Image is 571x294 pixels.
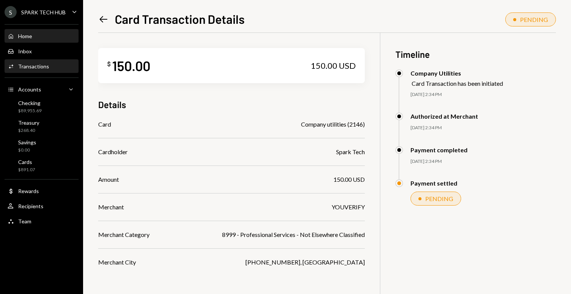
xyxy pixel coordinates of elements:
div: Cardholder [98,147,128,156]
div: YOUVERIFY [332,203,365,212]
div: Company utilities (2146) [301,120,365,129]
div: Merchant Category [98,230,150,239]
div: Treasury [18,119,39,126]
div: $89,955.69 [18,108,42,114]
div: Merchant City [98,258,136,267]
div: Transactions [18,63,49,70]
a: Recipients [5,199,79,213]
div: Payment completed [411,146,468,153]
a: Checking$89,955.69 [5,97,79,116]
a: Savings$0.00 [5,137,79,155]
a: Transactions [5,59,79,73]
div: 8999 - Professional Services - Not Elsewhere Classified [222,230,365,239]
div: [DATE] 2:34 PM [411,158,556,165]
div: Savings [18,139,36,145]
div: Cards [18,159,35,165]
div: [DATE] 2:34 PM [411,125,556,131]
h1: Card Transaction Details [115,11,245,26]
a: Accounts [5,82,79,96]
a: Cards$891.07 [5,156,79,175]
h3: Details [98,98,126,111]
div: Spark Tech [336,147,365,156]
a: Treasury$268.40 [5,117,79,135]
div: $268.40 [18,127,39,134]
div: Accounts [18,86,41,93]
h3: Timeline [395,48,556,60]
div: Merchant [98,203,124,212]
div: [DATE] 2:34 PM [411,91,556,98]
div: Inbox [18,48,32,54]
div: Team [18,218,31,224]
div: Home [18,33,32,39]
a: Rewards [5,184,79,198]
div: S [5,6,17,18]
div: Recipients [18,203,43,209]
div: SPARK TECH HUB [21,9,66,15]
div: Authorized at Merchant [411,113,478,120]
div: Checking [18,100,42,106]
a: Team [5,214,79,228]
div: PENDING [520,16,548,23]
div: Payment settled [411,179,457,187]
div: $891.07 [18,167,35,173]
a: Inbox [5,44,79,58]
div: [PHONE_NUMBER], [GEOGRAPHIC_DATA] [245,258,365,267]
div: Amount [98,175,119,184]
div: 150.00 USD [311,60,356,71]
div: PENDING [425,195,453,202]
div: Card [98,120,111,129]
a: Home [5,29,79,43]
div: $0.00 [18,147,36,153]
div: Rewards [18,188,39,194]
div: 150.00 [112,57,150,74]
div: $ [107,60,111,68]
div: Card Transaction has been initiated [412,80,503,87]
div: Company Utilities [411,70,503,77]
div: 150.00 USD [333,175,365,184]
